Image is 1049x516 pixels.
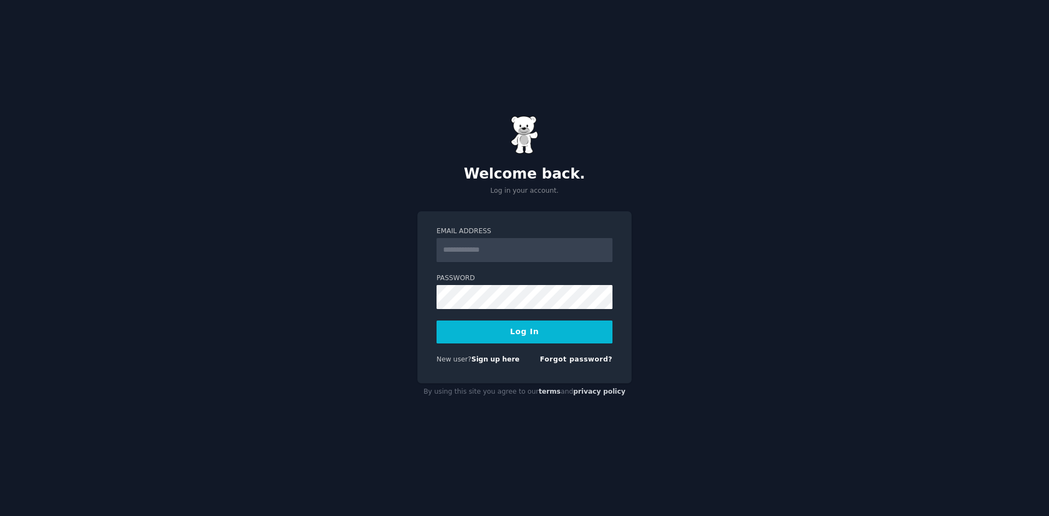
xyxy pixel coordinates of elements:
a: terms [539,388,561,395]
img: Gummy Bear [511,116,538,154]
a: Forgot password? [540,355,612,363]
p: Log in your account. [417,186,632,196]
a: Sign up here [472,355,520,363]
label: Password [437,274,612,283]
label: Email Address [437,227,612,236]
h2: Welcome back. [417,165,632,183]
div: By using this site you agree to our and [417,383,632,401]
a: privacy policy [573,388,626,395]
button: Log In [437,321,612,343]
span: New user? [437,355,472,363]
